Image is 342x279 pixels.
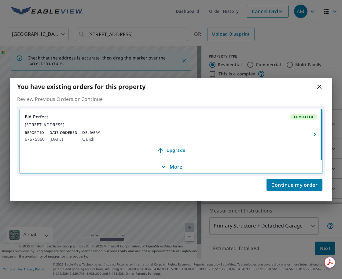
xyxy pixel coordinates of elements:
a: Bid PerfectCompleted[STREET_ADDRESS]Report ID67675860Date Ordered[DATE]DeliveryQuickUpgrade [20,109,322,160]
span: Completed [290,115,317,119]
p: [DATE] [50,136,77,143]
button: Continue my order [267,179,322,191]
p: 67675860 [25,136,45,143]
p: Review Previous Orders or Continue [17,95,325,103]
p: More [160,163,182,170]
p: Delivery [82,130,100,136]
div: Bid Perfect [25,114,317,120]
p: Report ID [25,130,45,136]
div: [STREET_ADDRESS] [25,122,317,128]
a: Upgrade [25,145,317,155]
p: Date Ordered [50,130,77,136]
button: More [20,160,322,174]
p: Quick [82,136,100,143]
span: Upgrade [28,147,314,154]
b: You have existing orders for this property [17,82,145,91]
span: Continue my order [271,181,318,189]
